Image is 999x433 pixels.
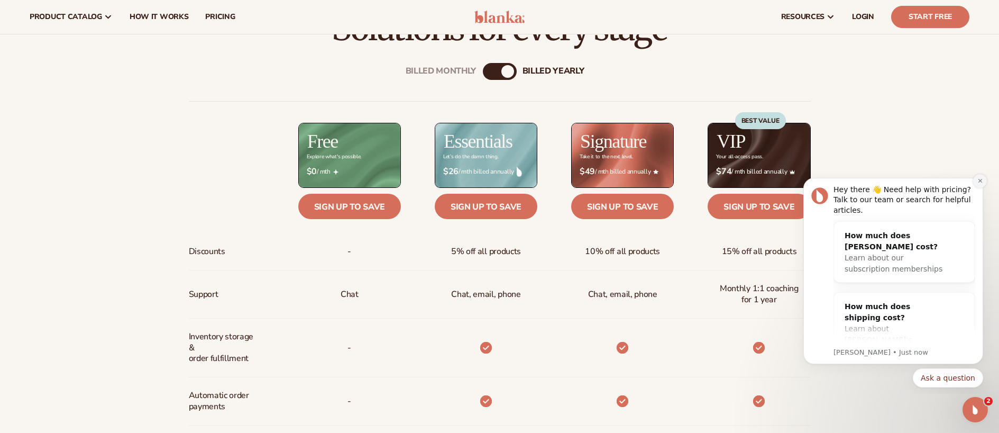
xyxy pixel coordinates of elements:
[451,242,521,261] span: 5% off all products
[585,242,660,261] span: 10% off all products
[347,338,351,358] p: -
[716,279,802,310] span: Monthly 1:1 coaching for 1 year
[708,194,810,219] a: Sign up to save
[653,169,658,174] img: Star_6.png
[572,123,673,187] img: Signature_BG_eeb718c8-65ac-49e3-a4e5-327c6aa73146.jpg
[517,167,522,176] img: drop.png
[580,132,646,151] h2: Signature
[205,13,235,21] span: pricing
[735,112,786,129] div: BEST VALUE
[722,242,797,261] span: 15% off all products
[307,154,361,160] div: Explore what's possible.
[984,397,993,405] span: 2
[781,13,824,21] span: resources
[435,123,537,187] img: Essentials_BG_9050f826-5aa9-47d9-a362-757b82c62641.jpg
[298,194,401,219] a: Sign up to save
[451,285,520,304] p: Chat, email, phone
[307,132,338,151] h2: Free
[443,167,529,177] span: / mth billed annually
[443,167,459,177] strong: $26
[891,6,969,28] a: Start Free
[347,392,351,411] span: -
[580,154,633,160] div: Take it to the next level.
[435,194,537,219] a: Sign up to save
[130,13,189,21] span: How It Works
[30,13,102,21] span: product catalog
[189,285,218,304] span: Support
[708,123,810,187] img: VIP_BG_199964bd-3653-43bc-8a67-789d2d7717b9.jpg
[852,13,874,21] span: LOGIN
[333,169,338,175] img: Free_Icon_bb6e7c7e-73f8-44bd-8ed0-223ea0fc522e.png
[30,11,969,46] h2: Solutions for every stage
[571,194,674,219] a: Sign up to save
[523,66,584,76] div: billed Yearly
[716,167,731,177] strong: $74
[299,123,400,187] img: free_bg.png
[307,167,392,177] span: / mth
[189,327,259,368] span: Inventory storage & order fulfillment
[717,132,745,151] h2: VIP
[787,168,999,394] iframe: Intercom notifications message
[347,242,351,261] span: -
[406,66,476,76] div: Billed Monthly
[444,132,512,151] h2: Essentials
[474,11,525,23] img: logo
[716,154,763,160] div: Your all-access pass.
[716,167,802,177] span: / mth billed annually
[307,167,317,177] strong: $0
[588,285,657,304] span: Chat, email, phone
[580,167,665,177] span: / mth billed annually
[341,285,359,304] p: Chat
[189,386,259,417] span: Automatic order payments
[963,397,988,422] iframe: Intercom live chat
[443,154,498,160] div: Let’s do the damn thing.
[580,167,595,177] strong: $49
[189,242,225,261] span: Discounts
